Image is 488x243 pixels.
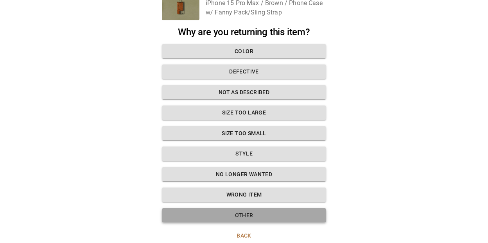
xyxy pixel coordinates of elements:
button: Wrong Item [162,188,326,202]
button: Size too large [162,105,326,120]
button: No longer wanted [162,167,326,182]
button: Style [162,147,326,161]
button: Size too small [162,126,326,141]
button: Back [162,229,326,243]
button: Not as described [162,85,326,100]
button: Defective [162,64,326,79]
h2: Why are you returning this item? [162,27,326,38]
button: Other [162,208,326,223]
button: Color [162,44,326,59]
